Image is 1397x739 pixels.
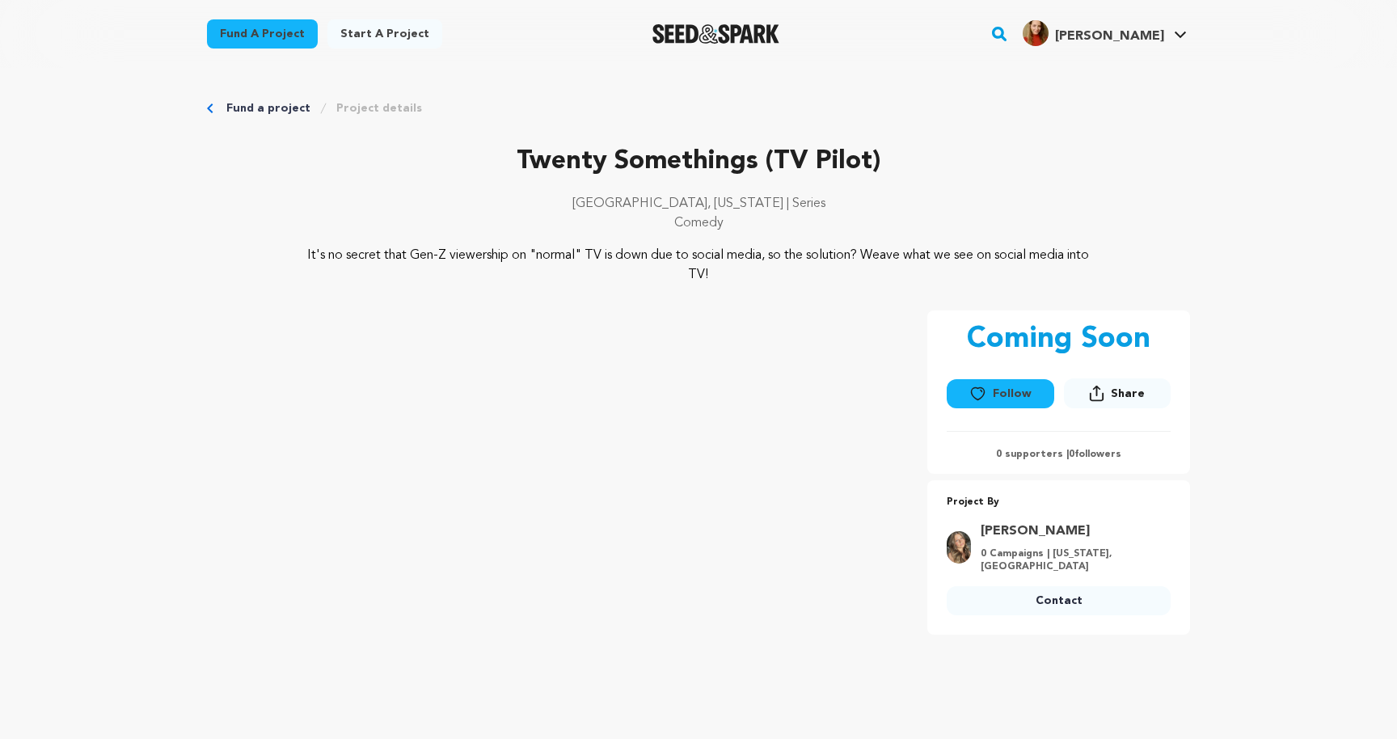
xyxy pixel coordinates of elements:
[1019,17,1190,46] a: Sabrina M.'s Profile
[981,522,1161,541] a: Goto Bianca Roth profile
[207,194,1190,213] p: [GEOGRAPHIC_DATA], [US_STATE] | Series
[1055,30,1164,43] span: [PERSON_NAME]
[947,379,1053,408] button: Follow
[207,19,318,49] a: Fund a project
[1069,450,1074,459] span: 0
[336,100,422,116] a: Project details
[306,246,1092,285] p: It's no secret that Gen-Z viewership on "normal" TV is down due to social media, so the solution?...
[207,142,1190,181] p: Twenty Somethings (TV Pilot)
[981,547,1161,573] p: 0 Campaigns | [US_STATE], [GEOGRAPHIC_DATA]
[1064,378,1171,415] span: Share
[327,19,442,49] a: Start a project
[947,493,1171,512] p: Project By
[1023,20,1049,46] img: bff9a378322ad80b.jpg
[207,213,1190,233] p: Comedy
[652,24,779,44] a: Seed&Spark Homepage
[947,586,1171,615] a: Contact
[1023,20,1164,46] div: Sabrina M.'s Profile
[207,100,1190,116] div: Breadcrumb
[1111,386,1145,402] span: Share
[226,100,310,116] a: Fund a project
[652,24,779,44] img: Seed&Spark Logo Dark Mode
[1064,378,1171,408] button: Share
[947,531,971,564] img: 23614e14414220ff.png
[947,448,1171,461] p: 0 supporters | followers
[967,323,1150,356] p: Coming Soon
[1019,17,1190,51] span: Sabrina M.'s Profile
